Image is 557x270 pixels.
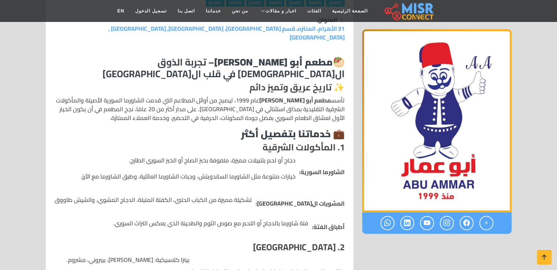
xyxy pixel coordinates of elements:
[108,23,345,43] a: 31 الأهرام، المنتزه، قسم [GEOGRAPHIC_DATA]، [GEOGRAPHIC_DATA], [GEOGRAPHIC_DATA] , [GEOGRAPHIC_DATA]
[249,79,345,95] strong: ✨ تاريخ عريق وتميز دائم
[226,4,253,18] a: من نحن
[253,4,302,18] a: اخبار و مقالات
[259,95,331,106] strong: مطعم أبو [PERSON_NAME]
[200,4,226,18] a: خدماتنا
[81,156,296,165] li: دجاج أو لحم بتتبيلات مميزة، ملفوفة بخبز الصاج أو الخبز السوري الطازج.
[362,29,512,212] img: مطعم أبو عمار السوري
[241,125,345,143] strong: 💼 خدماتنا بتفصيل أكثر
[256,199,345,208] strong: المشويات ال[GEOGRAPHIC_DATA]:
[265,8,296,14] span: اخبار و مقالات
[29,255,189,264] li: بيتزا كلاسيكية: [PERSON_NAME]، بيبروني، مشروم.
[130,4,172,18] a: تسجيل الدخول
[385,2,434,20] img: main.misr_connect
[299,168,345,176] strong: الشاورما السورية:
[214,53,333,71] strong: مطعم أبو [PERSON_NAME]
[312,222,345,231] strong: أطباق الفتة:
[362,29,512,212] div: 1 / 1
[55,96,345,122] p: تأسس عام 1999، ليصبح من أوائل المطاعم التي قدمت الشاورما السورية الأصيلة والمأكولات الشرقية التقل...
[112,4,130,18] a: EN
[81,172,296,181] li: خيارات متنوعة مثل الشاورما الساندويتش، وجبات الشاورما العائلية، وطبق الشاورما مع الأرز.
[55,56,345,79] h3: 🥙 – تجربة الذوق ال[DEMOGRAPHIC_DATA] في قلب ال[GEOGRAPHIC_DATA]
[172,4,200,18] a: اتصل بنا
[302,4,327,18] a: الفئات
[253,239,345,255] strong: 2. [GEOGRAPHIC_DATA]
[327,4,373,18] a: الصفحة الرئيسية
[263,139,345,155] strong: 1. المأكولات الشرقية
[113,219,308,228] li: فتة شاورما بالدجاج أو اللحم مع صوص الثوم والطحينة الذي يعكس التراث السوري.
